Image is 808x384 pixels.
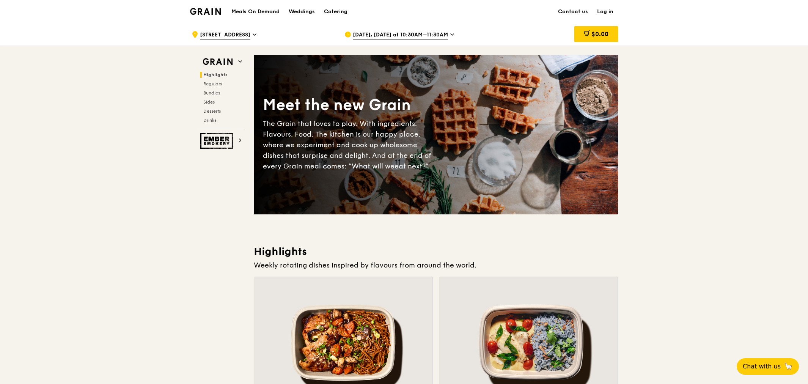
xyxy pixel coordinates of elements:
[200,31,250,39] span: [STREET_ADDRESS]
[263,118,436,172] div: The Grain that loves to play. With ingredients. Flavours. Food. The kitchen is our happy place, w...
[743,362,781,371] span: Chat with us
[203,109,221,114] span: Desserts
[254,245,618,258] h3: Highlights
[784,362,793,371] span: 🦙
[324,0,347,23] div: Catering
[591,30,608,38] span: $0.00
[200,55,235,69] img: Grain web logo
[353,31,448,39] span: [DATE], [DATE] at 10:30AM–11:30AM
[395,162,429,170] span: eat next?”
[737,358,799,375] button: Chat with us🦙
[203,72,228,77] span: Highlights
[231,8,280,16] h1: Meals On Demand
[203,81,222,87] span: Regulars
[593,0,618,23] a: Log in
[200,133,235,149] img: Ember Smokery web logo
[319,0,352,23] a: Catering
[284,0,319,23] a: Weddings
[553,0,593,23] a: Contact us
[190,8,221,15] img: Grain
[203,118,216,123] span: Drinks
[263,95,436,115] div: Meet the new Grain
[203,99,215,105] span: Sides
[254,260,618,271] div: Weekly rotating dishes inspired by flavours from around the world.
[289,0,315,23] div: Weddings
[203,90,220,96] span: Bundles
